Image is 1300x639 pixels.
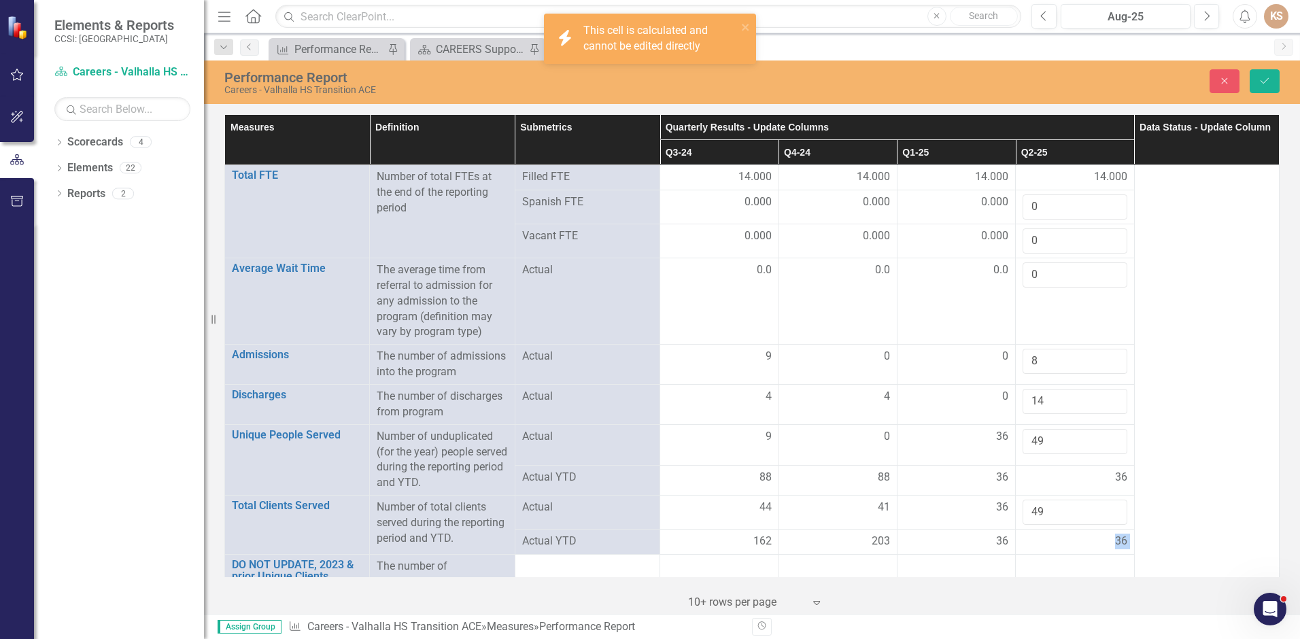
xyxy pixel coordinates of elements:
span: 14.000 [1094,169,1127,185]
span: 203 [872,534,890,549]
div: Performance Report [539,620,635,633]
span: 44 [759,500,772,515]
p: The number of discharges from program [377,389,507,420]
span: Elements & Reports [54,17,174,33]
button: KS [1264,4,1288,29]
span: 0 [1002,349,1008,364]
span: Assign Group [218,620,281,634]
div: CAREERS Support Solutions Landing Page [436,41,526,58]
a: Total FTE [232,169,362,182]
p: Number of unduplicated (for the year) people served during the reporting period and YTD. [377,429,507,491]
span: Spanish FTE [522,194,653,210]
span: 36 [996,429,1008,445]
span: 9 [766,429,772,445]
div: Performance Report [224,70,816,85]
a: Total Clients Served [232,500,362,512]
div: Performance Report [294,41,384,58]
span: Actual [522,389,653,404]
span: 36 [1115,534,1127,549]
span: 0.0 [875,262,890,278]
span: 0.000 [981,194,1008,210]
span: 0 [884,349,890,364]
span: 4 [766,389,772,404]
span: 9 [766,349,772,364]
a: Careers - Valhalla HS Transition ACE [54,65,190,80]
a: Reports [67,186,105,202]
a: Careers - Valhalla HS Transition ACE [307,620,481,633]
button: Search [950,7,1018,26]
span: 0.000 [745,194,772,210]
span: Actual [522,262,653,278]
a: CAREERS Support Solutions Landing Page [413,41,526,58]
div: 22 [120,162,141,174]
div: 2 [112,188,134,199]
iframe: Intercom live chat [1254,593,1286,625]
span: 0.000 [981,228,1008,244]
span: Actual [522,500,653,515]
span: Actual [522,349,653,364]
div: Careers - Valhalla HS Transition ACE [224,85,816,95]
span: Search [969,10,998,21]
span: 14.000 [975,169,1008,185]
div: 4 [130,137,152,148]
p: The average time from referral to admission for any admission to the program (definition may vary... [377,262,507,340]
span: 36 [1115,470,1127,485]
span: 41 [878,500,890,515]
span: Actual [522,429,653,445]
a: Measures [487,620,534,633]
span: 162 [753,534,772,549]
p: The number of unduplicated clients seen during the reporting period [377,559,507,606]
span: 0.0 [993,262,1008,278]
input: Search ClearPoint... [275,5,1021,29]
a: Unique People Served [232,429,362,441]
span: 0.000 [863,228,890,244]
span: 88 [759,470,772,485]
button: Aug-25 [1061,4,1191,29]
span: 36 [996,534,1008,549]
a: Performance Report [272,41,384,58]
div: » » [288,619,742,635]
small: CCSI: [GEOGRAPHIC_DATA] [54,33,174,44]
img: ClearPoint Strategy [7,16,31,39]
span: Filled FTE [522,169,653,185]
span: 14.000 [857,169,890,185]
span: 14.000 [738,169,772,185]
a: Discharges [232,389,362,401]
span: 0.000 [863,194,890,210]
button: close [741,19,751,35]
span: 0.000 [745,228,772,244]
input: Search Below... [54,97,190,121]
span: 0 [884,429,890,445]
p: Number of total clients served during the reporting period and YTD. [377,500,507,547]
span: 0.0 [757,262,772,278]
a: Scorecards [67,135,123,150]
span: 88 [878,470,890,485]
span: Vacant FTE [522,228,653,244]
span: 36 [996,470,1008,485]
div: This cell is calculated and cannot be edited directly [583,23,737,54]
div: Aug-25 [1065,9,1186,25]
p: The number of admissions into the program [377,349,507,380]
span: Actual YTD [522,470,653,485]
span: Actual YTD [522,534,653,549]
span: 4 [884,389,890,404]
span: 36 [996,500,1008,515]
a: Elements [67,160,113,176]
span: 0 [1002,389,1008,404]
a: DO NOT UPDATE, 2023 & prior Unique Clients Served [232,559,362,595]
a: Average Wait Time [232,262,362,275]
a: Admissions [232,349,362,361]
div: Number of total FTEs at the end of the reporting period [377,169,507,216]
